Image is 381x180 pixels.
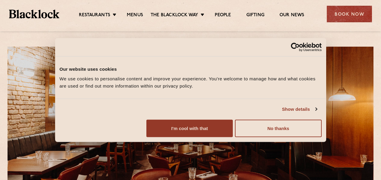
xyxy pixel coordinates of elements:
a: Show details [282,106,317,113]
a: Gifting [246,12,264,19]
button: I'm cool with that [146,119,233,137]
div: Our website uses cookies [60,66,322,73]
a: Restaurants [79,12,110,19]
a: Usercentrics Cookiebot - opens in a new window [269,43,322,52]
div: Book Now [327,6,372,22]
div: We use cookies to personalise content and improve your experience. You're welcome to manage how a... [60,75,322,89]
a: People [215,12,231,19]
img: BL_Textured_Logo-footer-cropped.svg [9,10,59,18]
a: Menus [127,12,143,19]
a: The Blacklock Way [151,12,198,19]
a: Our News [280,12,304,19]
button: No thanks [235,119,321,137]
